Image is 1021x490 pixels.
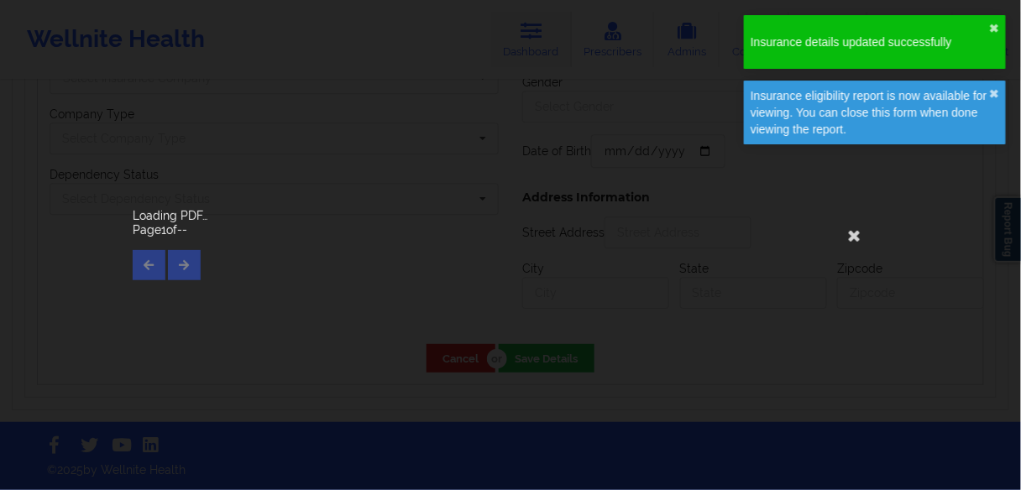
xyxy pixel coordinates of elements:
p: Page 1 of -- [133,222,888,238]
div: Loading PDF… [133,210,888,222]
div: Insurance details updated successfully [751,34,989,50]
button: close [989,22,999,35]
div: Insurance eligibility report is now available for viewing. You can close this form when done view... [751,87,989,138]
button: close [989,87,999,101]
